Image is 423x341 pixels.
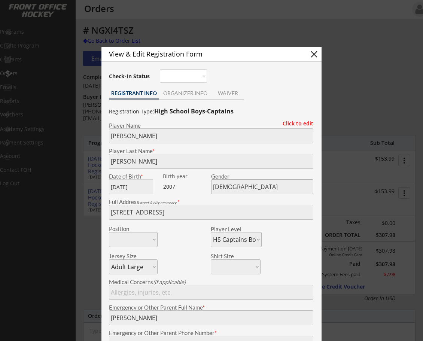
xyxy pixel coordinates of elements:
[211,226,262,232] div: Player Level
[109,91,159,96] div: REGISTRANT INFO
[211,174,313,179] div: Gender
[159,91,211,96] div: ORGANIZER INFO
[277,121,313,126] div: Click to edit
[109,305,313,310] div: Emergency or Other Parent Full Name
[109,205,313,220] input: Street, City, Province/State
[109,199,313,205] div: Full Address
[109,253,147,259] div: Jersey Size
[109,226,147,232] div: Position
[139,200,176,205] em: street & city necessary
[211,253,249,259] div: Shirt Size
[109,330,313,336] div: Emergency or Other Parent Phone Number
[163,183,210,191] div: 2007
[308,49,320,60] button: close
[109,123,313,128] div: Player Name
[211,91,244,96] div: WAIVER
[109,174,158,179] div: Date of Birth
[163,174,210,179] div: Birth year
[109,285,313,300] input: Allergies, injuries, etc.
[154,107,234,115] strong: High School Boys-Captains
[109,74,151,79] div: Check-In Status
[109,148,313,154] div: Player Last Name
[153,278,186,285] em: (if applicable)
[109,51,295,57] div: View & Edit Registration Form
[109,108,154,115] u: Registration Type:
[163,174,210,179] div: We are transitioning the system to collect and store date of birth instead of just birth year to ...
[109,279,313,285] div: Medical Concerns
